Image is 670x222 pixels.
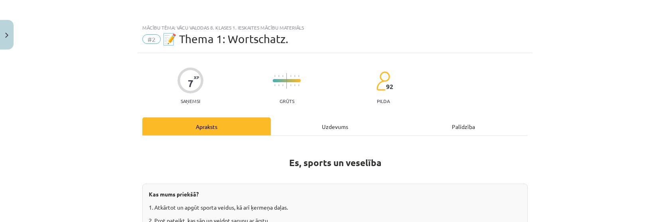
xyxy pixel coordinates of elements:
p: Saņemsi [177,98,203,104]
img: students-c634bb4e5e11cddfef0936a35e636f08e4e9abd3cc4e673bd6f9a4125e45ecb1.svg [376,71,390,91]
img: icon-short-line-57e1e144782c952c97e751825c79c345078a6d821885a25fce030b3d8c18986b.svg [278,75,279,77]
p: 1. Atkārtot un apgūt sporta veidus, kā arī ķermeņa daļas. [149,203,521,212]
img: icon-short-line-57e1e144782c952c97e751825c79c345078a6d821885a25fce030b3d8c18986b.svg [282,75,283,77]
strong: Es, sports un veselība [289,157,381,168]
div: Apraksts [142,117,271,135]
strong: Kas mums priekšā? [149,190,199,198]
img: icon-short-line-57e1e144782c952c97e751825c79c345078a6d821885a25fce030b3d8c18986b.svg [290,84,291,86]
img: icon-short-line-57e1e144782c952c97e751825c79c345078a6d821885a25fce030b3d8c18986b.svg [298,84,299,86]
img: icon-long-line-d9ea69661e0d244f92f715978eff75569469978d946b2353a9bb055b3ed8787d.svg [286,73,287,89]
img: icon-short-line-57e1e144782c952c97e751825c79c345078a6d821885a25fce030b3d8c18986b.svg [274,75,275,77]
span: #2 [142,34,161,44]
img: icon-short-line-57e1e144782c952c97e751825c79c345078a6d821885a25fce030b3d8c18986b.svg [274,84,275,86]
span: 92 [386,83,393,90]
p: Grūts [280,98,294,104]
img: icon-short-line-57e1e144782c952c97e751825c79c345078a6d821885a25fce030b3d8c18986b.svg [290,75,291,77]
img: icon-short-line-57e1e144782c952c97e751825c79c345078a6d821885a25fce030b3d8c18986b.svg [294,75,295,77]
div: Palīdzība [399,117,528,135]
div: 7 [188,78,193,89]
img: icon-short-line-57e1e144782c952c97e751825c79c345078a6d821885a25fce030b3d8c18986b.svg [294,84,295,86]
p: pilda [377,98,390,104]
div: Mācību tēma: Vācu valodas 8. klases 1. ieskaites mācību materiāls [142,25,528,30]
div: Uzdevums [271,117,399,135]
span: 📝 Thema 1: Wortschatz. [163,32,288,46]
span: XP [194,75,199,79]
img: icon-short-line-57e1e144782c952c97e751825c79c345078a6d821885a25fce030b3d8c18986b.svg [282,84,283,86]
img: icon-close-lesson-0947bae3869378f0d4975bcd49f059093ad1ed9edebbc8119c70593378902aed.svg [5,33,8,38]
img: icon-short-line-57e1e144782c952c97e751825c79c345078a6d821885a25fce030b3d8c18986b.svg [298,75,299,77]
img: icon-short-line-57e1e144782c952c97e751825c79c345078a6d821885a25fce030b3d8c18986b.svg [278,84,279,86]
